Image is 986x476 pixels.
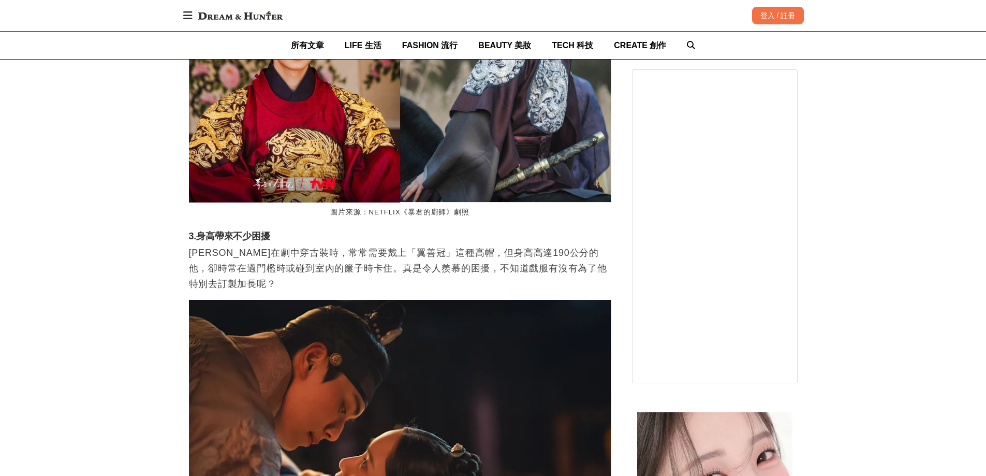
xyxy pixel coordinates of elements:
[193,6,288,25] img: Dream & Hunter
[189,231,270,241] strong: 3.身高帶來不少困擾
[189,245,611,292] p: [PERSON_NAME]在劇中穿古裝時，常常需要戴上「翼善冠」這種高帽，但身高高達190公分的他，卻時常在過門檻時或碰到室內的簾子時卡住。真是令人羨慕的困擾，不知道戲服有沒有為了他特別去訂製加長呢？
[552,41,593,50] span: TECH 科技
[478,41,531,50] span: BEAUTY 美妝
[345,32,381,59] a: LIFE 生活
[478,32,531,59] a: BEAUTY 美妝
[614,32,666,59] a: CREATE 創作
[752,7,804,24] div: 登入 / 註冊
[291,41,324,50] span: 所有文章
[552,32,593,59] a: TECH 科技
[402,32,458,59] a: FASHION 流行
[345,41,381,50] span: LIFE 生活
[614,41,666,50] span: CREATE 創作
[291,32,324,59] a: 所有文章
[189,203,611,223] figcaption: 圖片來源：NETFLIX《暴君的廚師》劇照
[402,41,458,50] span: FASHION 流行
